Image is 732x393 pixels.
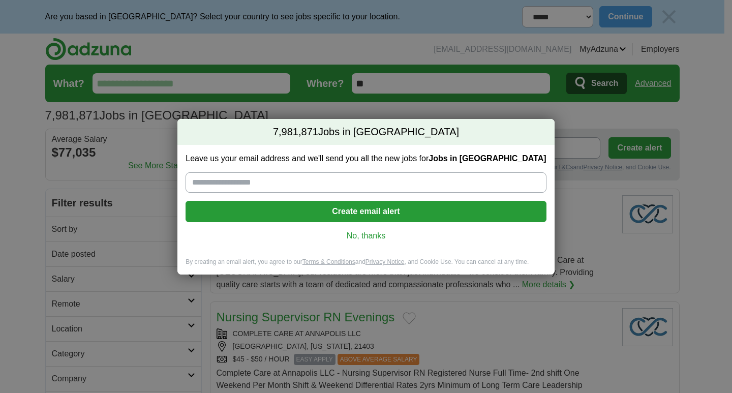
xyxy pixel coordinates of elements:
h2: Jobs in [GEOGRAPHIC_DATA] [177,119,554,145]
a: Terms & Conditions [302,258,355,265]
label: Leave us your email address and we'll send you all the new jobs for [186,153,546,164]
strong: Jobs in [GEOGRAPHIC_DATA] [429,154,546,163]
a: No, thanks [194,230,538,241]
div: By creating an email alert, you agree to our and , and Cookie Use. You can cancel at any time. [177,258,554,275]
a: Privacy Notice [365,258,405,265]
button: Create email alert [186,201,546,222]
span: 7,981,871 [273,125,318,139]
